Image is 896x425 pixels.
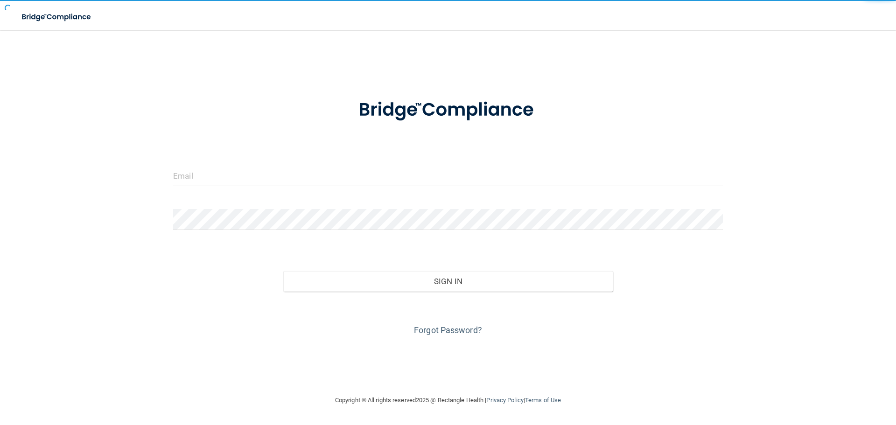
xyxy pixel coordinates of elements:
a: Terms of Use [525,397,561,404]
div: Copyright © All rights reserved 2025 @ Rectangle Health | | [278,385,618,415]
a: Privacy Policy [486,397,523,404]
img: bridge_compliance_login_screen.278c3ca4.svg [14,7,100,27]
input: Email [173,165,723,186]
a: Forgot Password? [414,325,482,335]
img: bridge_compliance_login_screen.278c3ca4.svg [339,86,557,134]
button: Sign In [283,271,613,292]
